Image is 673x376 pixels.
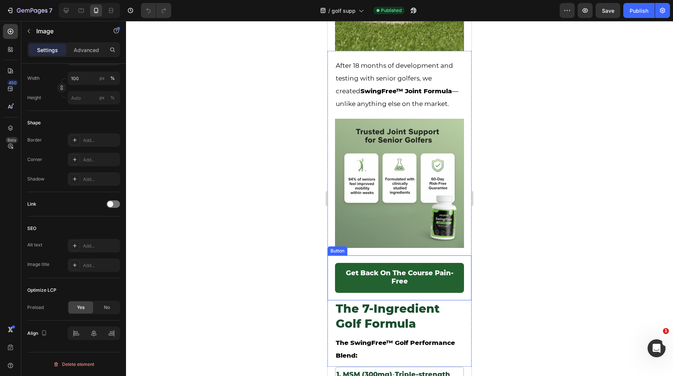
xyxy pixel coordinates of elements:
button: Delete element [27,358,120,370]
p: Advanced [74,46,99,54]
button: % [98,93,107,102]
div: Link [27,201,36,207]
div: Shape [27,119,41,126]
p: Image [36,27,100,36]
label: Width [27,75,40,82]
button: Publish [623,3,655,18]
button: px [108,93,117,102]
div: px [99,75,105,82]
div: Add... [83,137,118,144]
iframe: Design area [328,21,471,376]
p: 7 [49,6,52,15]
button: Save [596,3,620,18]
button: 7 [3,3,56,18]
div: Publish [630,7,648,15]
strong: 1. MSM (300mg) [9,349,65,358]
div: Add... [83,243,118,249]
div: Border [27,137,42,143]
span: Published [381,7,402,14]
p: Settings [37,46,58,54]
iframe: Intercom live chat [648,339,666,357]
span: / [328,7,330,15]
div: 450 [7,80,18,86]
div: Image title [27,261,49,268]
div: Alt text [27,242,42,248]
span: Yes [77,304,84,311]
div: Preload [27,304,44,311]
button: % [98,74,107,83]
div: Align [27,328,49,339]
div: Beta [6,137,18,143]
span: - [65,349,67,358]
div: Add... [83,157,118,163]
div: Undo/Redo [141,3,171,18]
span: 1 [663,328,669,334]
label: Height [27,94,41,101]
div: px [99,94,105,101]
div: Add... [83,262,118,269]
div: Delete element [53,360,94,369]
span: No [104,304,110,311]
span: Save [602,7,614,14]
div: % [110,75,115,82]
button: px [108,74,117,83]
span: golf supp [332,7,356,15]
div: SEO [27,225,36,232]
div: Add... [83,176,118,183]
input: px% [68,91,120,104]
div: Optimize LCP [27,287,56,294]
div: Corner [27,156,42,163]
input: px% [68,72,120,85]
div: Shadow [27,176,44,182]
div: % [110,94,115,101]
